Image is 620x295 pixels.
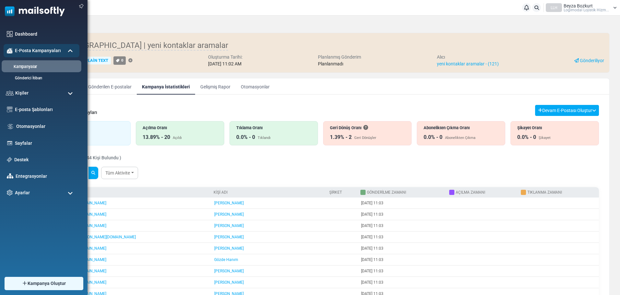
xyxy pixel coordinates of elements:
[208,61,242,67] div: [DATE] 11:02 AM
[358,266,447,277] td: [DATE] 11:03
[214,280,244,285] a: [PERSON_NAME]
[358,232,447,243] td: [DATE] 11:03
[236,133,255,141] div: 0.0% - 0
[424,125,498,131] div: Abonelikten Çıkma Oranı
[208,54,242,61] div: Oluşturma Tarihi:
[456,190,485,195] a: Açılma Zamanı
[214,190,228,195] a: Kişi Adı
[195,78,236,95] a: Gelişmiş Rapor
[113,56,126,64] a: 0
[580,58,604,63] span: Gönderiliyor
[564,8,609,12] span: Logi̇modal Loji̇sti̇k Hi̇zm...
[363,125,368,130] i: Bir e-posta alıcısına ulaşamadığında geri döner. Bu, dolu bir gelen kutusu nedeniyle geçici olara...
[539,135,551,141] div: Şikayet
[330,133,352,141] div: 1.39% - 2
[143,125,217,131] div: Açılma Oranı
[358,243,447,254] td: [DATE] 11:03
[7,157,12,162] img: support-icon.svg
[424,133,442,141] div: 0.0% - 0
[7,48,13,53] img: campaigns-icon-active.png
[15,106,76,113] a: E-posta Şablonları
[437,61,499,66] a: yeni kontaklar aramalar - (121)
[527,190,562,195] a: Tıklanma Zamanı
[14,156,76,163] a: Destek
[358,209,447,220] td: [DATE] 11:03
[173,135,182,141] div: Açıldı
[445,135,475,141] div: Abonelikten Çıkma
[143,133,170,141] div: 13.89% - 20
[214,269,244,273] a: [PERSON_NAME]
[15,47,61,54] span: E-Posta Kampanyaları
[2,64,79,70] a: Kampanyalar
[83,57,111,65] div: Plain Text
[15,90,29,96] span: Kişiler
[15,31,76,38] a: Dashboard
[37,41,228,51] span: Beyza'in [GEOGRAPHIC_DATA] | yeni kontaklar aramalar
[517,133,536,141] div: 0.0% - 0
[318,61,343,66] span: Planlanmadı
[214,257,238,262] a: Gözde Hanım
[15,140,76,147] a: Sayfalar
[16,123,76,130] a: Otomasyonlar
[367,190,406,195] a: Gönderilme Zamanı
[81,155,121,160] span: ( 144 Kişi Bulundu )
[358,198,447,209] td: [DATE] 11:03
[214,201,244,205] a: [PERSON_NAME]
[358,277,447,288] td: [DATE] 11:03
[437,54,499,61] div: Alıcı
[546,3,617,12] a: LLH Beyza Bozkurt Logi̇modal Loji̇sti̇k Hi̇zm...
[6,91,14,95] img: contacts-icon.svg
[258,135,271,141] div: Tıklandı
[4,75,78,81] a: Gönderici İtibarı
[214,212,244,217] a: [PERSON_NAME]
[329,190,342,195] a: Şirket
[564,4,593,8] span: Beyza Bozkurt
[214,235,244,239] a: [PERSON_NAME]
[7,123,14,130] img: workflow.svg
[354,135,376,141] div: Geri Dönüşler
[7,31,13,37] img: dashboard-icon.svg
[128,59,133,63] a: Etiket Ekle
[358,254,447,266] td: [DATE] 11:03
[535,105,599,116] button: Devam E-Postası Oluştur
[15,189,30,196] span: Ayarlar
[318,54,361,61] div: Planlanmış Gönderim
[7,140,13,146] img: landing_pages.svg
[28,280,66,287] span: Kampanya Oluştur
[137,78,195,95] a: Kampanya İstatistikleri
[16,173,76,180] a: Entegrasyonlar
[517,125,592,131] div: Şikayet Oranı
[358,220,447,232] td: [DATE] 11:03
[83,78,137,95] a: Gönderilen E-postalar
[45,235,136,239] a: [EMAIL_ADDRESS][PERSON_NAME][DOMAIN_NAME]
[7,107,13,112] img: email-templates-icon.svg
[7,190,13,196] img: settings-icon.svg
[330,125,405,131] div: Geri Dönüş Oranı
[121,58,123,62] span: 0
[214,246,244,251] a: [PERSON_NAME]
[236,125,311,131] div: Tıklama Oranı
[546,3,562,12] div: LLH
[101,167,138,179] a: Tüm Aktivite
[236,78,275,95] a: Otomasyonlar
[214,223,244,228] a: [PERSON_NAME]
